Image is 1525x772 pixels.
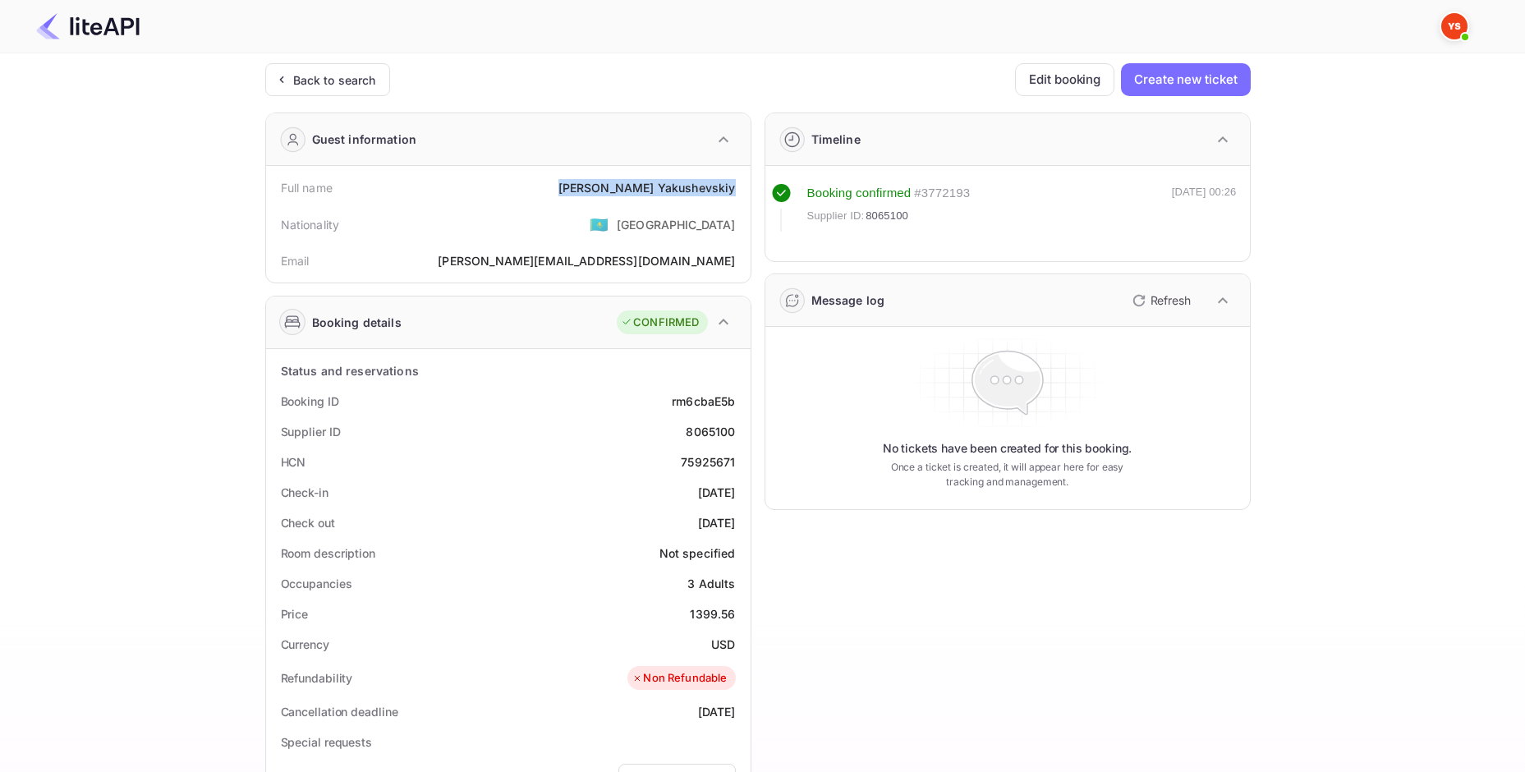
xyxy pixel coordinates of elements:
img: LiteAPI Logo [36,13,140,39]
p: Once a ticket is created, it will appear here for easy tracking and management. [878,460,1137,489]
div: USD [711,636,735,653]
div: Full name [281,179,333,196]
span: Supplier ID: [807,208,865,224]
div: Not specified [659,545,736,562]
div: Currency [281,636,329,653]
div: Guest information [312,131,417,148]
p: Refresh [1151,292,1191,309]
button: Create new ticket [1121,63,1250,96]
div: Back to search [293,71,376,89]
div: Nationality [281,216,340,233]
button: Edit booking [1015,63,1114,96]
div: Booking ID [281,393,339,410]
div: [GEOGRAPHIC_DATA] [617,216,736,233]
div: Booking details [312,314,402,331]
div: rm6cbaE5b [672,393,735,410]
img: Yandex Support [1441,13,1468,39]
div: Status and reservations [281,362,419,379]
div: Refundability [281,669,353,687]
div: Booking confirmed [807,184,912,203]
div: [PERSON_NAME][EMAIL_ADDRESS][DOMAIN_NAME] [438,252,735,269]
p: No tickets have been created for this booking. [883,440,1132,457]
div: Special requests [281,733,372,751]
div: Cancellation deadline [281,703,398,720]
div: Timeline [811,131,861,148]
div: # 3772193 [914,184,970,203]
div: Email [281,252,310,269]
div: Check out [281,514,335,531]
div: [PERSON_NAME] Yakushevskiy [558,179,736,196]
div: [DATE] [698,703,736,720]
div: [DATE] [698,514,736,531]
div: [DATE] [698,484,736,501]
span: United States [590,209,609,239]
div: Check-in [281,484,328,501]
div: HCN [281,453,306,471]
div: Non Refundable [632,670,727,687]
div: Room description [281,545,375,562]
div: 8065100 [686,423,735,440]
div: Price [281,605,309,623]
div: 3 Adults [687,575,735,592]
div: Occupancies [281,575,352,592]
button: Refresh [1123,287,1197,314]
div: 1399.56 [690,605,735,623]
span: 8065100 [866,208,908,224]
div: 75925671 [681,453,735,471]
div: CONFIRMED [621,315,699,331]
div: [DATE] 00:26 [1172,184,1237,232]
div: Message log [811,292,885,309]
div: Supplier ID [281,423,341,440]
